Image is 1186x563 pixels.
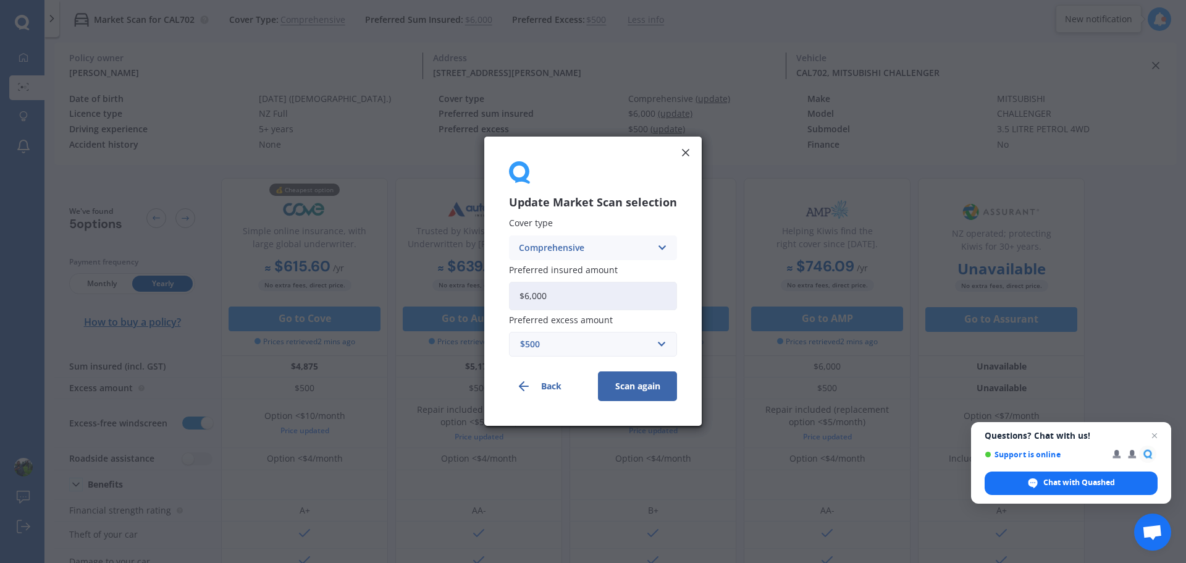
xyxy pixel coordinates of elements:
div: Open chat [1134,514,1171,551]
span: Close chat [1147,428,1162,443]
h3: Update Market Scan selection [509,196,677,210]
span: Cover type [509,218,553,229]
button: Back [509,372,588,402]
span: Preferred insured amount [509,264,618,276]
span: Chat with Quashed [1043,477,1115,488]
input: Enter amount [509,282,677,310]
span: Support is online [985,450,1104,459]
div: Chat with Quashed [985,472,1158,495]
button: Scan again [598,372,677,402]
div: Comprehensive [519,241,651,255]
div: $500 [520,338,651,352]
span: Questions? Chat with us! [985,431,1158,441]
span: Preferred excess amount [509,315,613,326]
